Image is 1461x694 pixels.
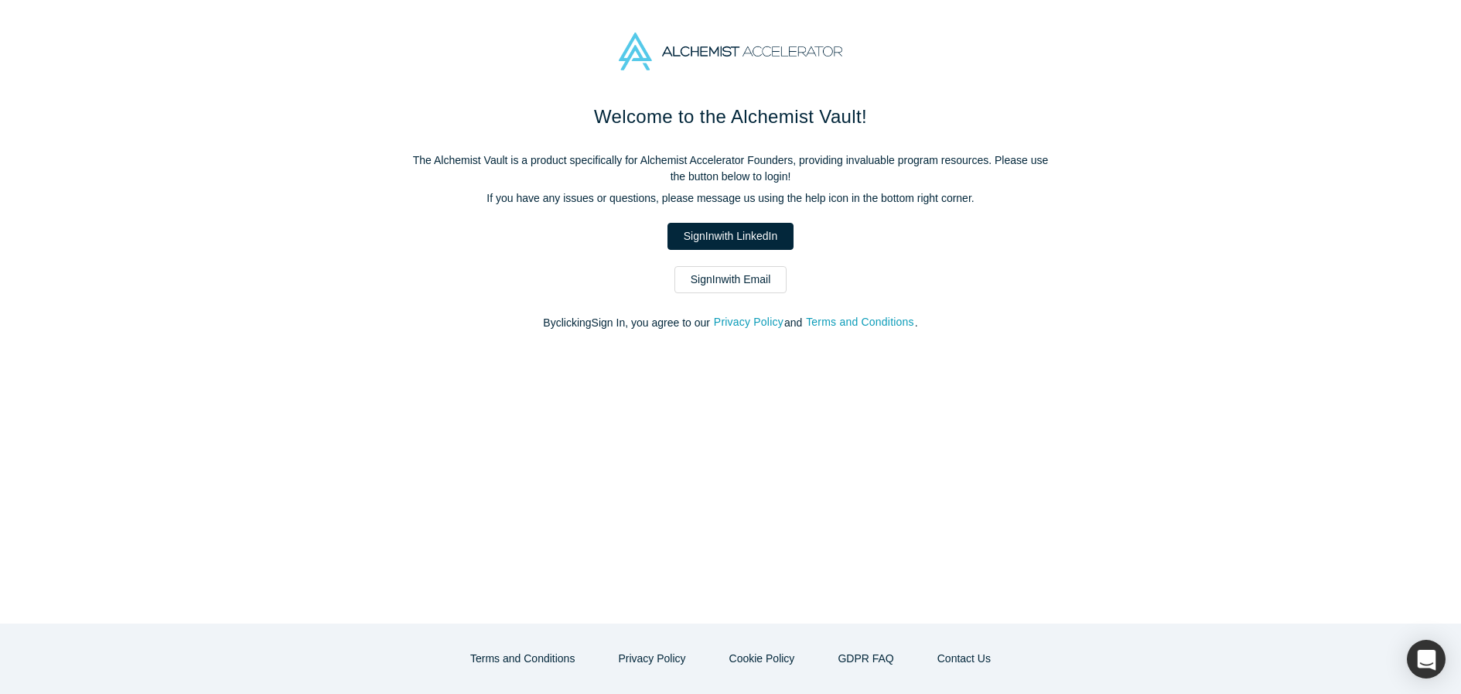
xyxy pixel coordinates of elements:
[406,190,1056,207] p: If you have any issues or questions, please message us using the help icon in the bottom right co...
[406,152,1056,185] p: The Alchemist Vault is a product specifically for Alchemist Accelerator Founders, providing inval...
[406,103,1056,131] h1: Welcome to the Alchemist Vault!
[713,313,784,331] button: Privacy Policy
[921,645,1007,672] button: Contact Us
[454,645,591,672] button: Terms and Conditions
[805,313,915,331] button: Terms and Conditions
[821,645,910,672] a: GDPR FAQ
[602,645,701,672] button: Privacy Policy
[713,645,811,672] button: Cookie Policy
[667,223,794,250] a: SignInwith LinkedIn
[674,266,787,293] a: SignInwith Email
[406,315,1056,331] p: By clicking Sign In , you agree to our and .
[619,32,841,70] img: Alchemist Accelerator Logo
